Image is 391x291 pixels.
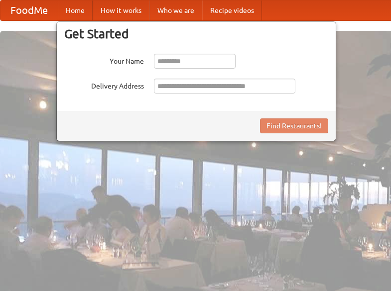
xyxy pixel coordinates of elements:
[64,79,144,91] label: Delivery Address
[260,118,328,133] button: Find Restaurants!
[64,54,144,66] label: Your Name
[93,0,149,20] a: How it works
[64,26,328,41] h3: Get Started
[0,0,58,20] a: FoodMe
[202,0,262,20] a: Recipe videos
[58,0,93,20] a: Home
[149,0,202,20] a: Who we are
